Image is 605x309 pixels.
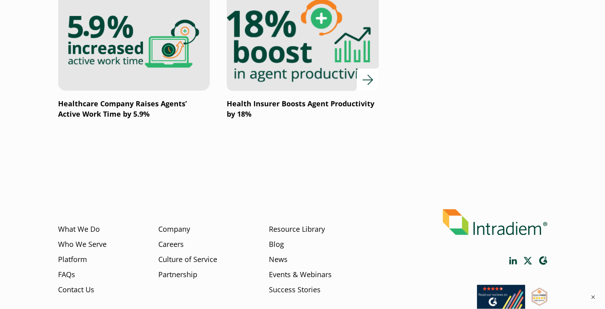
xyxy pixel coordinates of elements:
[523,257,532,264] a: Link opens in a new window
[539,256,547,265] a: Link opens in a new window
[269,284,321,295] a: Success Stories
[58,99,210,119] p: Healthcare Company Raises Agents’ Active Work Time by 5.9%
[158,254,217,265] a: Culture of Service
[269,254,288,265] a: News
[227,99,379,119] p: Health Insurer Boosts Agent Productivity by 18%
[443,209,547,235] img: Intradiem
[269,270,332,280] a: Events & Webinars
[269,224,325,235] a: Resource Library
[269,239,284,250] a: Blog
[477,285,525,309] img: Read our reviews on G2
[158,270,197,280] a: Partnership
[589,293,597,301] button: ×
[58,284,94,295] a: Contact Us
[158,239,184,250] a: Careers
[58,224,100,235] a: What We Do
[58,254,87,265] a: Platform
[58,270,75,280] a: FAQs
[509,257,517,264] a: Link opens in a new window
[158,224,190,235] a: Company
[58,239,107,250] a: Who We Serve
